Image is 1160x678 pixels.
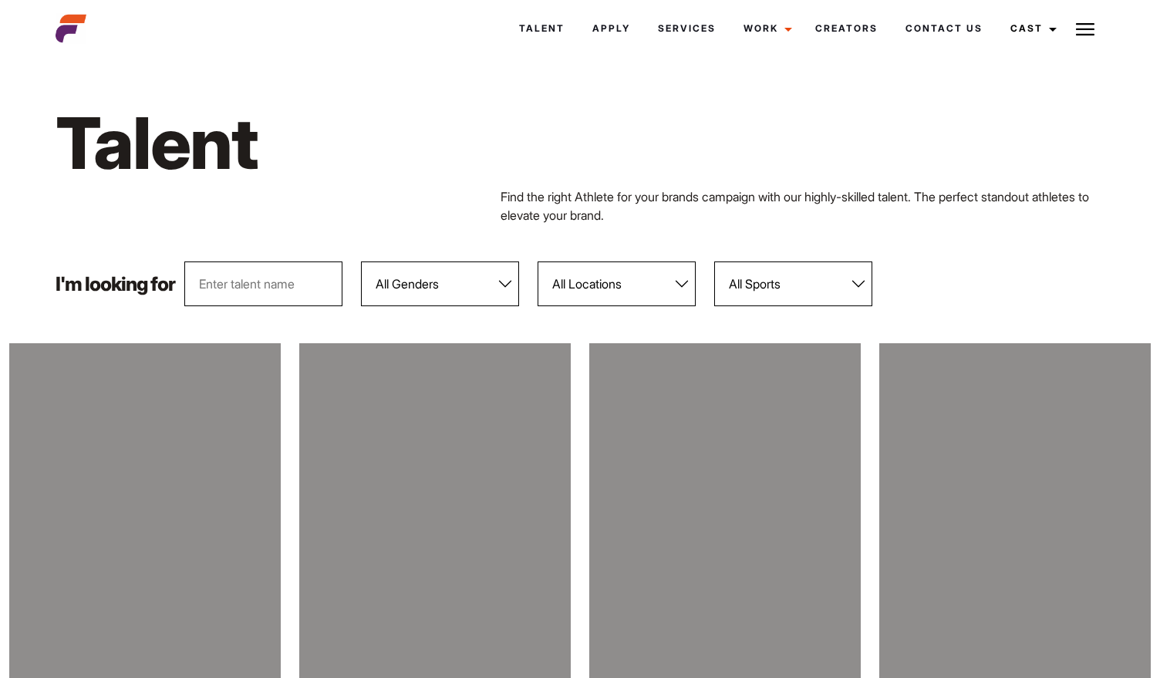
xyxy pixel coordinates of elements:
input: Enter talent name [184,261,342,306]
a: Services [644,8,730,49]
img: Burger icon [1076,20,1094,39]
a: Cast [996,8,1066,49]
p: Find the right Athlete for your brands campaign with our highly-skilled talent. The perfect stand... [501,187,1104,224]
h1: Talent [56,99,659,187]
a: Creators [801,8,892,49]
a: Talent [505,8,578,49]
img: cropped-aefm-brand-fav-22-square.png [56,13,86,44]
a: Apply [578,8,644,49]
a: Contact Us [892,8,996,49]
p: I'm looking for [56,275,175,294]
a: Work [730,8,801,49]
